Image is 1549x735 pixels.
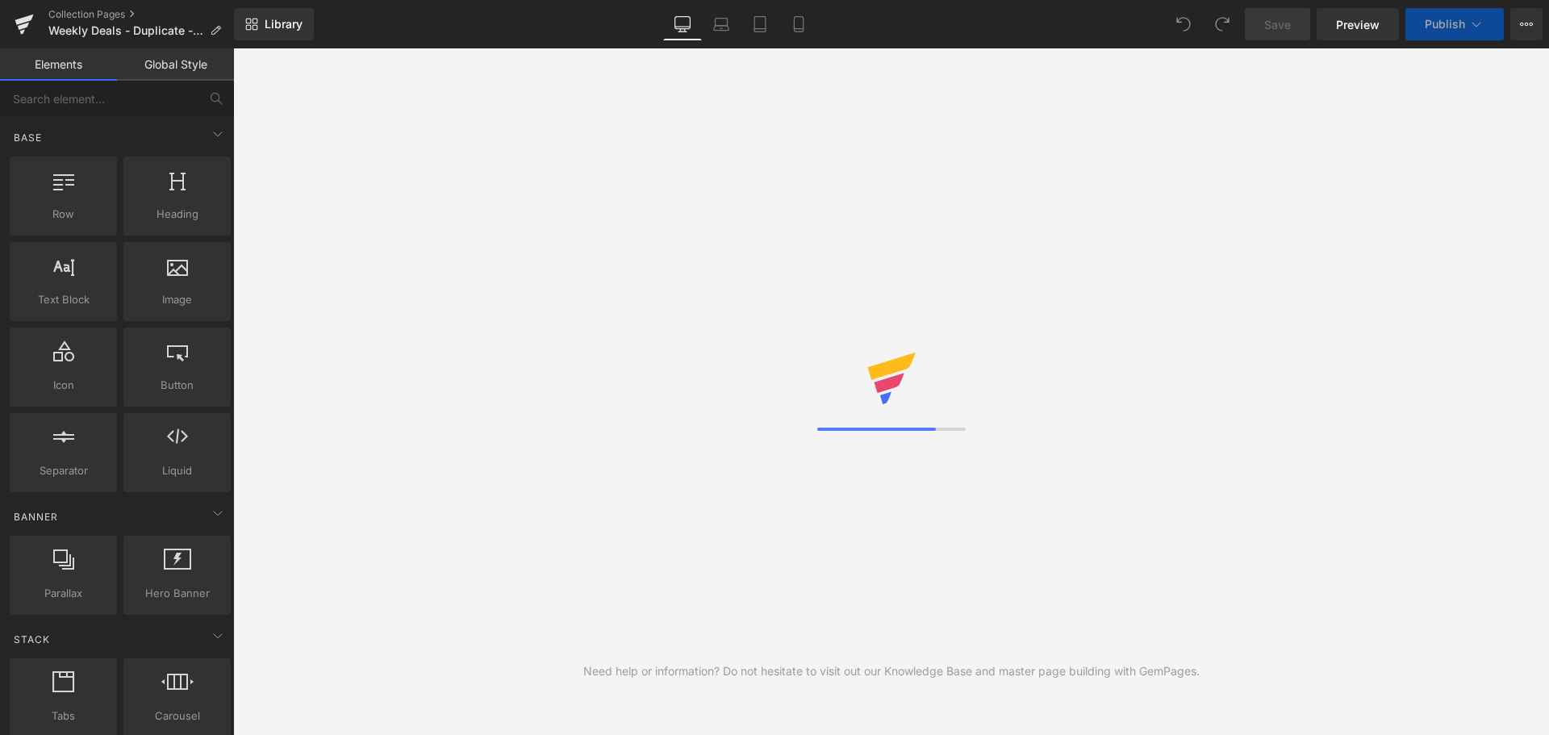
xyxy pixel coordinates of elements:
span: Parallax [15,585,112,602]
span: Row [15,206,112,223]
span: Liquid [128,462,226,479]
span: Save [1264,16,1291,33]
span: Base [12,130,44,145]
button: More [1510,8,1543,40]
span: Text Block [15,291,112,308]
a: Mobile [779,8,818,40]
span: Stack [12,632,52,647]
a: Global Style [117,48,234,81]
span: Separator [15,462,112,479]
a: Laptop [702,8,741,40]
a: Preview [1317,8,1399,40]
span: Publish [1425,18,1465,31]
span: Library [265,17,303,31]
span: Icon [15,377,112,394]
a: New Library [234,8,314,40]
a: Collection Pages [48,8,234,21]
div: Need help or information? Do not hesitate to visit out our Knowledge Base and master page buildin... [583,662,1200,680]
span: Hero Banner [128,585,226,602]
span: Button [128,377,226,394]
button: Redo [1206,8,1238,40]
span: Tabs [15,708,112,725]
button: Undo [1167,8,1200,40]
span: Preview [1336,16,1380,33]
span: Weekly Deals - Duplicate - Collection - Video Background [48,24,203,37]
button: Publish [1405,8,1504,40]
a: Desktop [663,8,702,40]
a: Tablet [741,8,779,40]
span: Carousel [128,708,226,725]
span: Heading [128,206,226,223]
span: Banner [12,509,60,524]
span: Image [128,291,226,308]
